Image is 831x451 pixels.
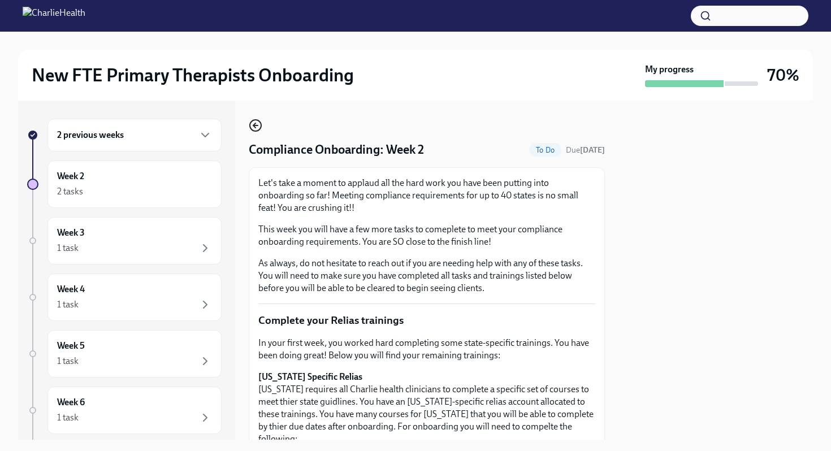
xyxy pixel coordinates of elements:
[645,63,694,76] strong: My progress
[57,185,83,198] div: 2 tasks
[32,64,354,86] h2: New FTE Primary Therapists Onboarding
[27,274,222,321] a: Week 41 task
[258,371,595,445] p: [US_STATE] requires all Charlie health clinicians to complete a specific set of courses to meet t...
[57,298,79,311] div: 1 task
[258,313,595,328] p: Complete your Relias trainings
[27,330,222,378] a: Week 51 task
[566,145,605,155] span: Due
[258,337,595,362] p: In your first week, you worked hard completing some state-specific trainings. You have been doing...
[57,411,79,424] div: 1 task
[566,145,605,155] span: September 20th, 2025 10:00
[767,65,799,85] h3: 70%
[258,223,595,248] p: This week you will have a few more tasks to comeplete to meet your compliance onboarding requirem...
[580,145,605,155] strong: [DATE]
[57,227,85,239] h6: Week 3
[23,7,85,25] img: CharlieHealth
[57,355,79,367] div: 1 task
[57,129,124,141] h6: 2 previous weeks
[57,170,84,183] h6: Week 2
[57,242,79,254] div: 1 task
[529,146,561,154] span: To Do
[57,340,85,352] h6: Week 5
[258,371,362,382] strong: [US_STATE] Specific Relias
[27,217,222,264] a: Week 31 task
[57,283,85,296] h6: Week 4
[249,141,424,158] h4: Compliance Onboarding: Week 2
[27,387,222,434] a: Week 61 task
[47,119,222,151] div: 2 previous weeks
[258,177,595,214] p: Let's take a moment to applaud all the hard work you have been putting into onboarding so far! Me...
[258,257,595,294] p: As always, do not hesitate to reach out if you are needing help with any of these tasks. You will...
[27,161,222,208] a: Week 22 tasks
[57,396,85,409] h6: Week 6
